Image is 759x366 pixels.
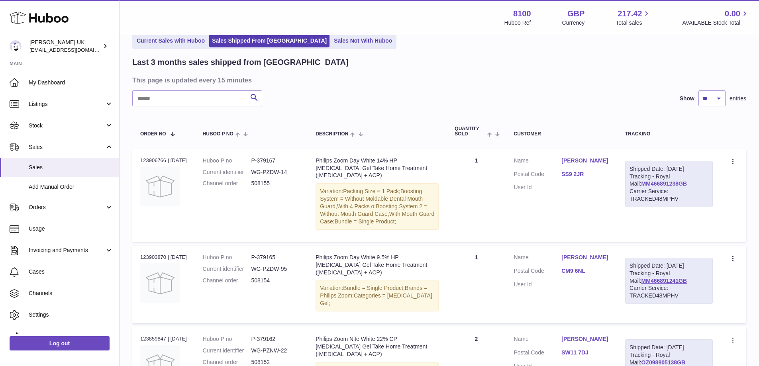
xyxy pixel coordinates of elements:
a: SW11 7DJ [561,349,609,356]
a: Sales Shipped From [GEOGRAPHIC_DATA] [209,34,329,47]
h3: This page is updated every 15 minutes [132,76,744,84]
span: Categories = [MEDICAL_DATA] Gel; [320,292,432,306]
label: Show [680,95,694,102]
span: Order No [140,131,166,137]
div: 123903870 | [DATE] [140,254,187,261]
span: Total sales [616,19,651,27]
a: Current Sales with Huboo [134,34,208,47]
a: 0.00 AVAILABLE Stock Total [682,8,749,27]
span: Bundle = Single Product; [343,285,405,291]
span: Sales [29,164,113,171]
div: Philips Zoom Day White 14% HP [MEDICAL_DATA] Gel Take Home Treatment ([MEDICAL_DATA] + ACP) [316,157,439,180]
span: [EMAIL_ADDRESS][DOMAIN_NAME] [29,47,117,53]
img: no-photo.jpg [140,166,180,206]
dd: P-379167 [251,157,300,164]
span: Cases [29,268,113,276]
div: Tracking - Royal Mail: [625,161,713,207]
div: 123859847 | [DATE] [140,335,187,343]
dt: Name [514,157,561,166]
dd: P-379162 [251,335,300,343]
dt: Postal Code [514,170,561,180]
dd: WG-PZDW-95 [251,265,300,273]
dt: Channel order [203,358,251,366]
a: SS9 2JR [561,170,609,178]
div: Carrier Service: TRACKED48MPHV [630,188,708,203]
div: Variation: [316,280,439,311]
span: Description [316,131,348,137]
a: Sales Not With Huboo [331,34,395,47]
dt: Name [514,254,561,263]
div: Shipped Date: [DATE] [630,344,708,351]
dt: Current identifier [203,168,251,176]
span: entries [730,95,746,102]
dd: WG-PZDW-14 [251,168,300,176]
span: Settings [29,311,113,319]
span: Boosting System = Without Moldable Dental Mouth Guard,With 4 Packs o; [320,188,423,209]
div: Tracking - Royal Mail: [625,258,713,304]
span: Channels [29,290,113,297]
span: Bundle = Single Product; [335,218,396,225]
span: Quantity Sold [455,126,485,137]
span: Boosting System 2 = Without Mouth Guard Case,With Mouth Guard Case; [320,203,434,225]
dd: 508155 [251,180,300,187]
a: Log out [10,336,110,350]
span: Listings [29,100,105,108]
span: 217.42 [618,8,642,19]
dt: Postal Code [514,349,561,358]
span: Returns [29,333,113,340]
span: Packing Size = 1 Pack; [343,188,400,194]
strong: GBP [567,8,584,19]
div: Tracking [625,131,713,137]
div: 123906766 | [DATE] [140,157,187,164]
span: Sales [29,143,105,151]
a: 217.42 Total sales [616,8,651,27]
div: Carrier Service: TRACKED48MPHV [630,284,708,299]
td: 1 [447,149,506,242]
span: Huboo P no [203,131,233,137]
dt: Huboo P no [203,157,251,164]
dt: Huboo P no [203,335,251,343]
dd: 508154 [251,277,300,284]
dt: Current identifier [203,265,251,273]
dd: WG-PZNW-22 [251,347,300,354]
a: OZ098805138GB [641,359,686,366]
dd: 508152 [251,358,300,366]
div: Shipped Date: [DATE] [630,262,708,270]
div: Customer [514,131,609,137]
div: Variation: [316,183,439,229]
img: no-photo.jpg [140,263,180,303]
td: 1 [447,246,506,323]
dt: User Id [514,281,561,288]
strong: 8100 [513,8,531,19]
a: [PERSON_NAME] [561,254,609,261]
dd: P-379165 [251,254,300,261]
h2: Last 3 months sales shipped from [GEOGRAPHIC_DATA] [132,57,349,68]
span: Invoicing and Payments [29,247,105,254]
span: Stock [29,122,105,129]
span: Orders [29,204,105,211]
dt: Channel order [203,277,251,284]
dt: Channel order [203,180,251,187]
div: Currency [562,19,585,27]
span: My Dashboard [29,79,113,86]
a: [PERSON_NAME] [561,335,609,343]
div: Huboo Ref [504,19,531,27]
dt: Name [514,335,561,345]
div: [PERSON_NAME] UK [29,39,101,54]
img: emotion88hk@gmail.com [10,40,22,52]
dt: Postal Code [514,267,561,277]
span: Add Manual Order [29,183,113,191]
a: MM466891241GB [641,278,687,284]
a: MM466891238GB [641,180,687,187]
dt: User Id [514,184,561,191]
span: Usage [29,225,113,233]
a: [PERSON_NAME] [561,157,609,164]
div: Philips Zoom Day White 9.5% HP [MEDICAL_DATA] Gel Take Home Treatment ([MEDICAL_DATA] + ACP) [316,254,439,276]
dt: Huboo P no [203,254,251,261]
span: AVAILABLE Stock Total [682,19,749,27]
div: Shipped Date: [DATE] [630,165,708,173]
div: Philips Zoom Nite White 22% CP [MEDICAL_DATA] Gel Take Home Treatment ([MEDICAL_DATA] + ACP) [316,335,439,358]
span: 0.00 [725,8,740,19]
dt: Current identifier [203,347,251,354]
a: CM9 6NL [561,267,609,275]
